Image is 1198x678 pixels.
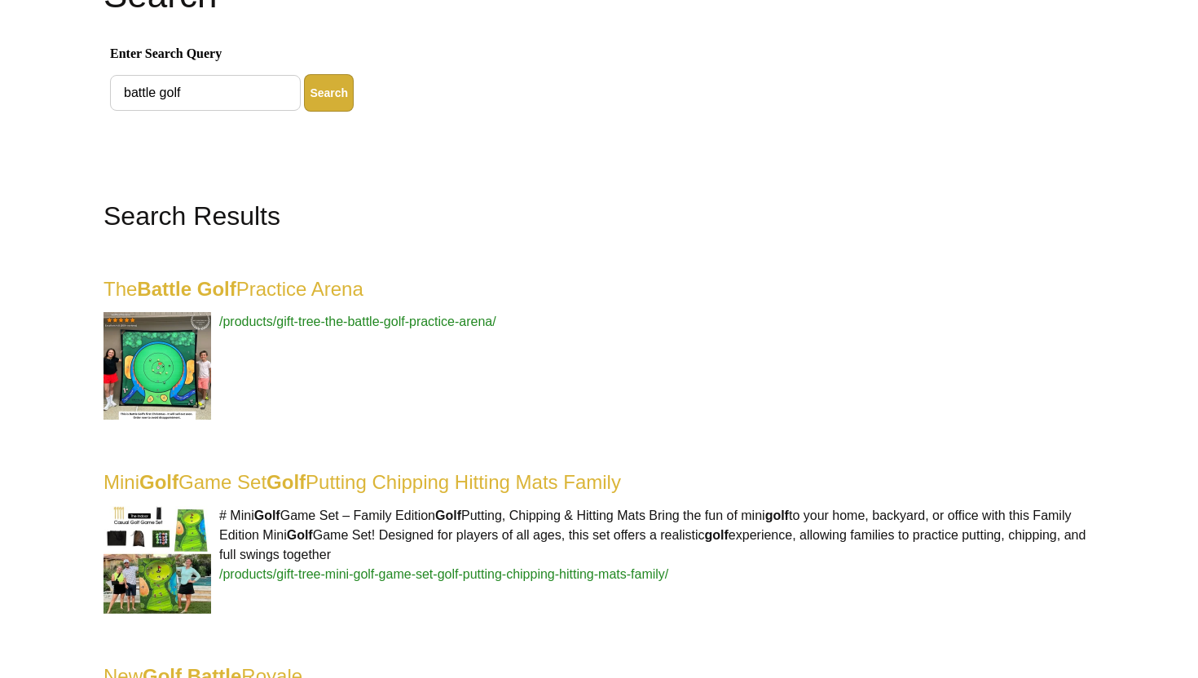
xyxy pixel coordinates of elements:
[104,312,211,420] img: The Battle Golf Practice Arena
[104,506,211,614] img: Mini Golf Game Set Golf Putting Chipping Hitting Mats Family
[287,528,313,542] highlight: Golf
[110,75,301,111] input: Enter Search Query
[435,508,461,522] highlight: Golf
[139,471,178,493] highlight: Golf
[137,278,236,300] highlight: Battle Golf
[765,508,789,522] highlight: golf
[104,278,363,300] a: TheBattle GolfPractice Arena
[254,508,280,522] highlight: Golf
[304,74,354,112] button: Enter Search Query
[104,196,1094,236] h2: Search Results
[266,471,306,493] highlight: Golf
[219,315,496,328] a: /products/gift-tree-the-battle-golf-practice-arena/
[705,528,729,542] highlight: golf
[219,567,668,581] a: /products/gift-tree-mini-golf-game-set-golf-putting-chipping-hitting-mats-family/
[104,471,621,493] a: MiniGolfGame SetGolfPutting Chipping Hitting Mats Family
[110,44,1088,68] span: Enter Search Query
